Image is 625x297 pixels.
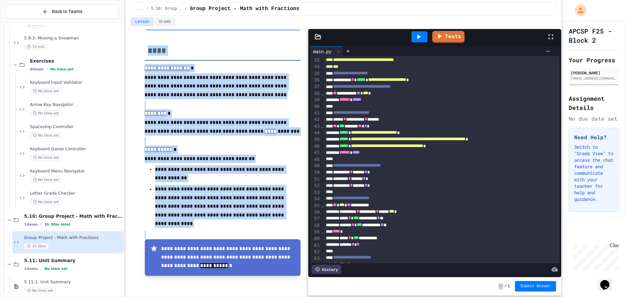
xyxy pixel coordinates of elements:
div: 39 [310,97,321,103]
span: 5.10: Group Project - Math with Fractions [151,6,182,11]
span: 5.11.1: Unit Summary [24,279,122,285]
span: Spaceship Controller [30,124,122,130]
div: [PERSON_NAME] [571,70,617,76]
div: History [312,265,341,274]
span: Group Project - Math with Fractions [190,5,299,13]
span: Back to Teams [52,8,82,15]
button: Grade [155,18,175,26]
span: No time set [30,88,62,94]
div: 58 [310,222,321,229]
div: 53 [310,189,321,196]
div: 50 [310,169,321,176]
span: / [185,6,187,11]
p: Switch to "Grade View" to access the chat feature and communicate with your teacher for help and ... [574,144,614,202]
span: 5.10: Group Project - Math with Fractions [24,213,122,219]
span: No time set [30,199,62,205]
span: Group Project - Math with Fractions [24,235,122,241]
span: 1 items [24,267,38,271]
span: • [46,67,48,72]
div: 35 [310,70,321,77]
button: Submit Answer [515,281,556,291]
span: ... [136,6,144,11]
span: • [40,222,42,227]
div: 45 [310,136,321,143]
span: Fold line [321,91,324,96]
div: 38 [310,90,321,97]
span: / [505,284,507,289]
div: 63 [310,255,321,262]
span: No time set [30,110,62,116]
div: No due date set [569,115,619,123]
span: No time set [44,267,68,271]
div: Chat with us now!Close [3,3,45,41]
div: 61 [310,242,321,249]
span: No time set [30,132,62,139]
span: Keyboard Input Validator [30,80,122,85]
h2: Assignment Details [569,94,619,112]
span: Fold line [321,124,324,129]
div: 41 [310,110,321,116]
div: 34 [310,64,321,70]
span: Fold line [321,203,324,208]
div: 49 [310,163,321,169]
div: 46 [310,143,321,150]
div: [EMAIL_ADDRESS][DOMAIN_NAME] [571,76,617,81]
span: 1h 30m total [44,222,70,227]
div: 42 [310,116,321,123]
div: My Account [568,3,588,18]
h1: APCSP F25 - Block 2 [569,26,619,45]
div: 48 [310,156,321,163]
h2: Your Progress [569,55,619,65]
span: Fold line [321,229,324,234]
div: 37 [310,83,321,90]
div: 33 [310,57,321,64]
span: Fold line [321,262,324,267]
div: 51 [310,176,321,183]
span: No time set [24,288,56,294]
span: Submit Answer [520,284,551,289]
span: No time set [50,67,74,71]
div: 43 [310,123,321,130]
div: 54 [310,196,321,202]
span: 5.11: Unit Summary [24,258,122,263]
div: 56 [310,209,321,215]
span: 5.9.3: Moving a Snowman [24,36,122,41]
div: 60 [310,235,321,242]
span: Keyboard Game Controller [30,146,122,152]
div: main.py [310,48,335,55]
div: 59 [310,229,321,235]
span: Arrow Key Navigator [30,102,122,108]
div: 36 [310,77,321,83]
span: 6 items [30,67,44,71]
div: main.py [310,46,343,56]
a: Tests [432,31,465,43]
span: Exercises [30,58,122,64]
span: No time set [30,155,62,161]
span: 1 items [24,222,38,227]
span: No time set [30,177,62,183]
span: 1 [507,284,510,289]
div: 62 [310,249,321,255]
span: • [40,266,42,271]
div: 44 [310,130,321,136]
span: Keyboard Menu Navigator [30,169,122,174]
div: 40 [310,103,321,110]
div: 52 [310,183,321,189]
span: Letter Grade Checker [30,191,122,196]
div: 57 [310,215,321,222]
span: 1h 30m [24,243,49,249]
button: Back to Teams [6,5,118,19]
h3: Need Help? [574,133,614,141]
div: 47 [310,150,321,156]
iframe: chat widget [598,271,618,290]
span: / [146,6,148,11]
span: 15 min [24,44,48,50]
iframe: chat widget [571,243,618,270]
div: 55 [310,202,321,209]
span: - [498,283,503,290]
button: Lesson [131,18,153,26]
div: 64 [310,262,321,268]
